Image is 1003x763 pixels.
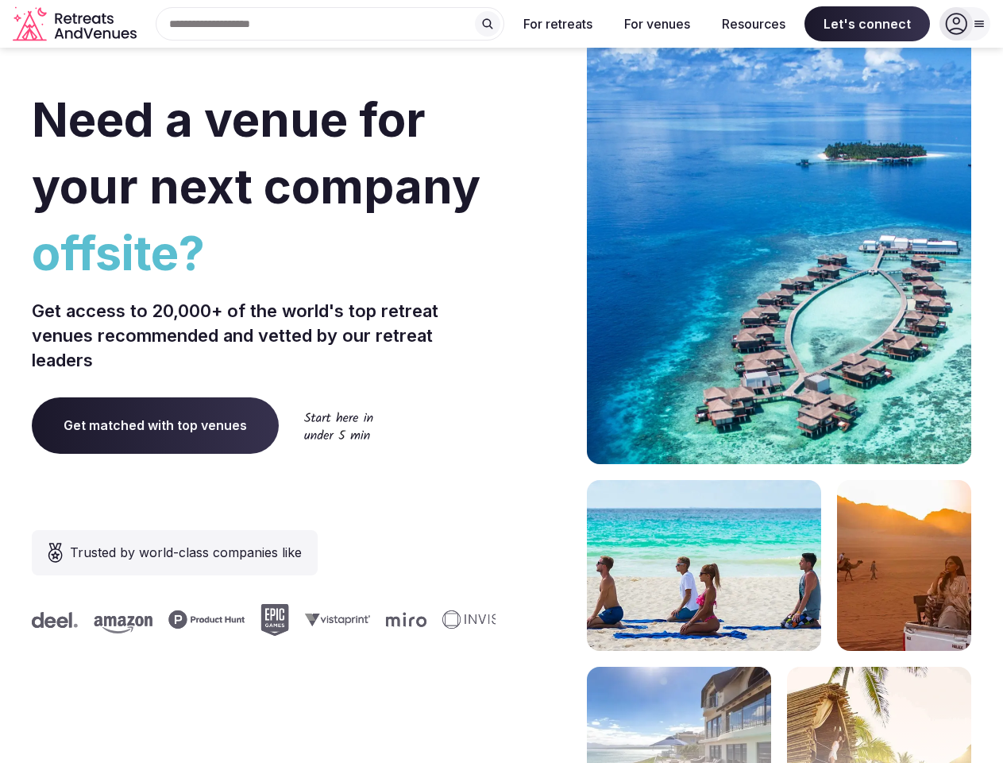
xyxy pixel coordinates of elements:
img: woman sitting in back of truck with camels [837,480,971,651]
span: offsite? [32,219,496,286]
button: For venues [611,6,703,41]
svg: Invisible company logo [418,610,505,629]
span: Need a venue for your next company [32,91,480,215]
a: Get matched with top venues [32,397,279,453]
img: Start here in under 5 min [304,412,373,440]
svg: Vistaprint company logo [280,613,345,626]
img: yoga on tropical beach [587,480,821,651]
svg: Epic Games company logo [236,604,264,636]
button: For retreats [511,6,605,41]
p: Get access to 20,000+ of the world's top retreat venues recommended and vetted by our retreat lea... [32,299,496,372]
span: Let's connect [804,6,930,41]
span: Trusted by world-class companies like [70,543,302,562]
a: Visit the homepage [13,6,140,42]
svg: Retreats and Venues company logo [13,6,140,42]
svg: Deel company logo [7,612,53,628]
svg: Miro company logo [361,612,402,627]
button: Resources [709,6,798,41]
